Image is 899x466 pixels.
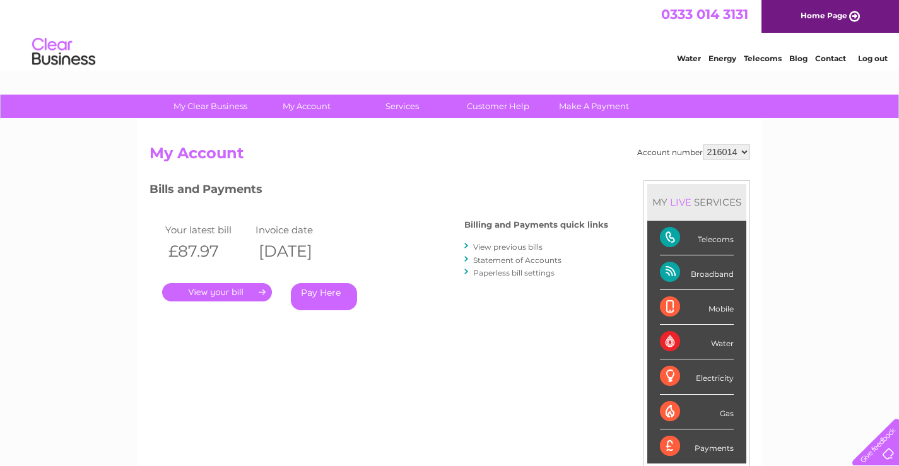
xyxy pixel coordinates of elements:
div: Broadband [660,255,734,290]
div: Account number [637,144,750,160]
a: My Clear Business [158,95,262,118]
td: Your latest bill [162,221,253,238]
a: Paperless bill settings [473,268,555,277]
div: Water [660,325,734,359]
a: 0333 014 3131 [661,6,748,22]
th: [DATE] [252,238,343,264]
a: Pay Here [291,283,357,310]
img: logo.png [32,33,96,71]
a: . [162,283,272,301]
a: Make A Payment [542,95,646,118]
div: Gas [660,395,734,429]
div: Electricity [660,359,734,394]
div: Mobile [660,290,734,325]
a: Contact [815,54,846,63]
a: Customer Help [446,95,550,118]
a: Water [677,54,701,63]
div: MY SERVICES [647,184,746,220]
a: Log out [858,54,888,63]
a: Statement of Accounts [473,255,561,265]
h2: My Account [150,144,750,168]
td: Invoice date [252,221,343,238]
a: Services [350,95,454,118]
h3: Bills and Payments [150,180,608,202]
div: Telecoms [660,221,734,255]
th: £87.97 [162,238,253,264]
div: Clear Business is a trading name of Verastar Limited (registered in [GEOGRAPHIC_DATA] No. 3667643... [152,7,748,61]
a: My Account [254,95,358,118]
div: Payments [660,429,734,463]
h4: Billing and Payments quick links [464,220,608,230]
a: View previous bills [473,242,543,252]
a: Blog [789,54,808,63]
a: Telecoms [744,54,782,63]
div: LIVE [667,196,694,208]
a: Energy [708,54,736,63]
